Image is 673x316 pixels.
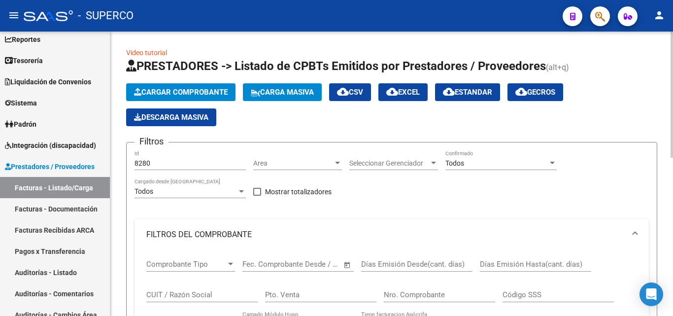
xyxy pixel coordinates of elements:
div: Open Intercom Messenger [639,282,663,306]
mat-icon: person [653,9,665,21]
span: Descarga Masiva [134,113,208,122]
mat-expansion-panel-header: FILTROS DEL COMPROBANTE [135,219,649,250]
span: - SUPERCO [78,5,134,27]
span: Estandar [443,88,492,97]
button: Estandar [435,83,500,101]
button: Open calendar [342,259,353,271]
span: Comprobante Tipo [146,260,226,269]
h3: Filtros [135,135,168,148]
span: Mostrar totalizadores [265,186,332,198]
button: EXCEL [378,83,428,101]
span: CSV [337,88,363,97]
span: Seleccionar Gerenciador [349,159,429,168]
mat-icon: cloud_download [337,86,349,98]
span: Sistema [5,98,37,108]
mat-icon: cloud_download [443,86,455,98]
span: Tesorería [5,55,43,66]
button: Carga Masiva [243,83,322,101]
span: Padrón [5,119,36,130]
button: Cargar Comprobante [126,83,236,101]
a: Video tutorial [126,49,167,57]
span: (alt+q) [546,63,569,72]
span: PRESTADORES -> Listado de CPBTs Emitidos por Prestadores / Proveedores [126,59,546,73]
span: EXCEL [386,88,420,97]
input: Fecha fin [291,260,339,269]
mat-panel-title: FILTROS DEL COMPROBANTE [146,229,625,240]
span: Gecros [515,88,555,97]
span: Todos [445,159,464,167]
button: Gecros [507,83,563,101]
mat-icon: menu [8,9,20,21]
span: Todos [135,187,153,195]
span: Cargar Comprobante [134,88,228,97]
span: Liquidación de Convenios [5,76,91,87]
mat-icon: cloud_download [515,86,527,98]
app-download-masive: Descarga masiva de comprobantes (adjuntos) [126,108,216,126]
span: Reportes [5,34,40,45]
span: Integración (discapacidad) [5,140,96,151]
span: Area [253,159,333,168]
span: Carga Masiva [251,88,314,97]
mat-icon: cloud_download [386,86,398,98]
span: Prestadores / Proveedores [5,161,95,172]
input: Fecha inicio [242,260,282,269]
button: Descarga Masiva [126,108,216,126]
button: CSV [329,83,371,101]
